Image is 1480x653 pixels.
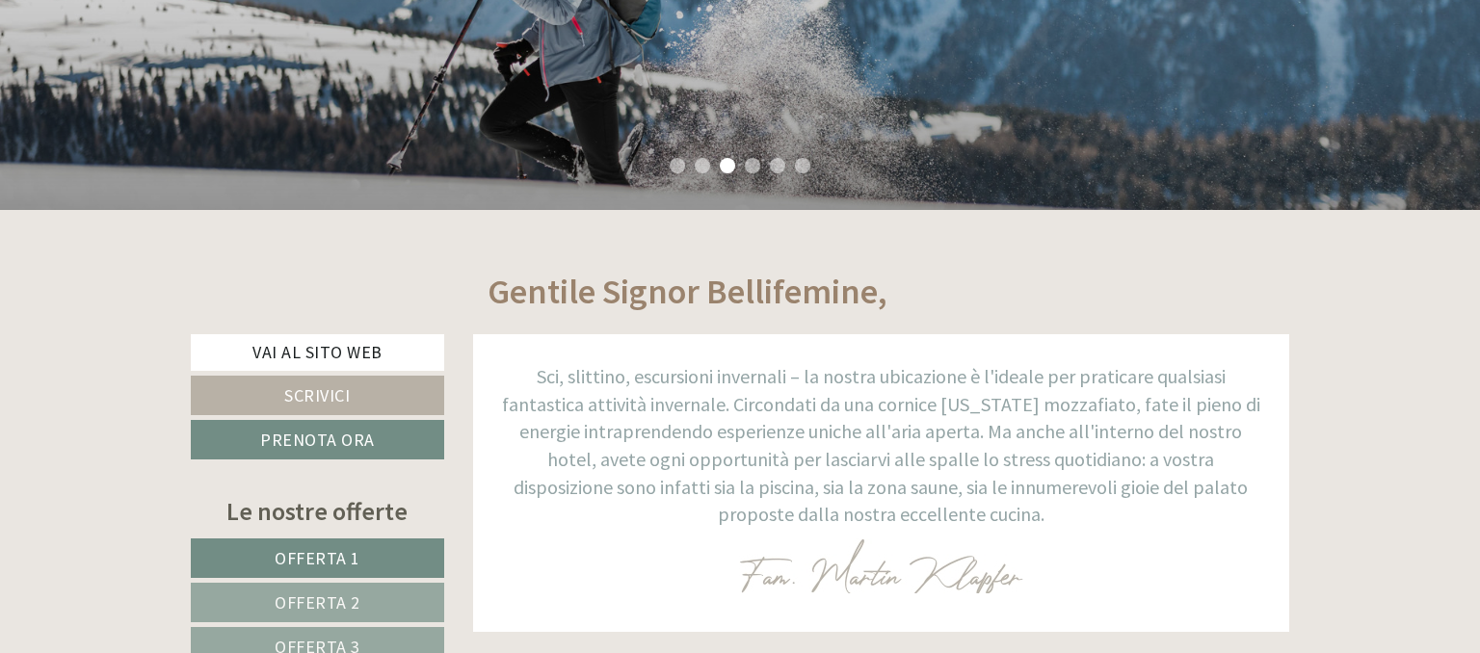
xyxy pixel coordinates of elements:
div: Buon giorno, come possiamo aiutarla? [14,52,293,111]
button: Invia [658,502,760,541]
span: Offerta 1 [275,547,360,569]
a: Vai al sito web [191,334,444,371]
span: Offerta 2 [275,591,360,614]
a: Scrivici [191,376,444,415]
div: Inso Sonnenheim [29,56,283,71]
span: Sci, slittino, escursioni invernali – la nostra ubicazione è l'ideale per praticare qualsiasi fan... [502,364,1260,526]
a: Prenota ora [191,420,444,459]
div: martedì [337,14,423,47]
div: Le nostre offerte [191,493,444,529]
h1: Gentile Signor Bellifemine, [488,273,887,311]
small: 09:16 [29,93,283,107]
img: image [739,538,1023,593]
